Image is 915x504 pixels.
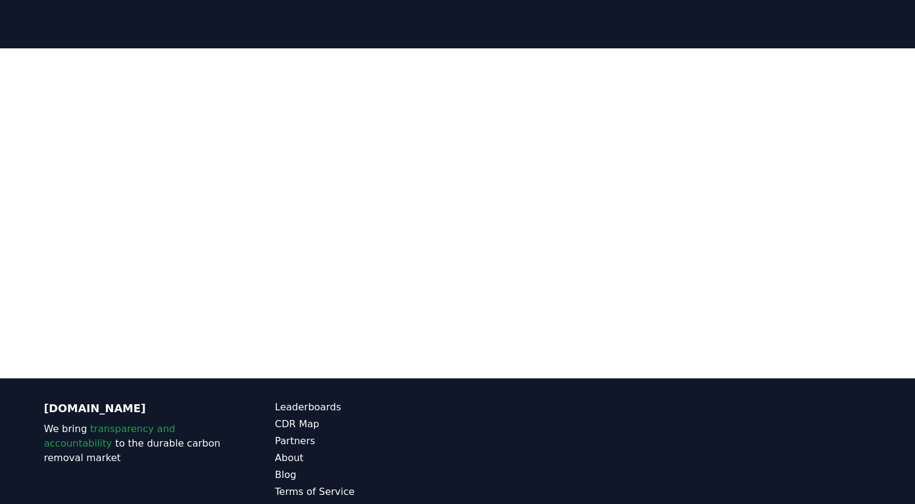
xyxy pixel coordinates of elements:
a: About [275,451,458,465]
a: Blog [275,468,458,482]
a: Terms of Service [275,485,458,499]
a: CDR Map [275,417,458,431]
a: Leaderboards [275,400,458,415]
p: We bring to the durable carbon removal market [44,422,227,465]
a: Partners [275,434,458,448]
span: transparency and accountability [44,423,175,449]
p: [DOMAIN_NAME] [44,400,227,417]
